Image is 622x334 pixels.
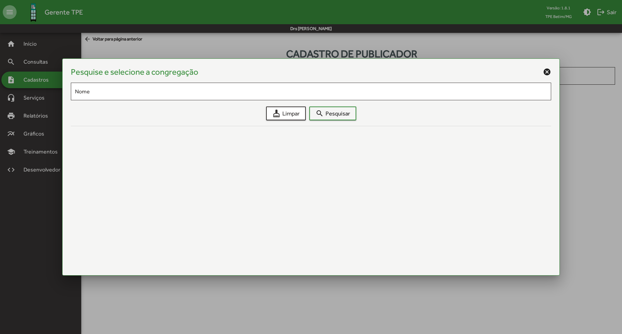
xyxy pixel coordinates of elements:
span: Limpar [272,107,300,120]
mat-icon: search [315,109,324,118]
mat-icon: cancel [543,68,551,76]
mat-icon: cleaning_services [272,109,281,118]
button: Limpar [266,106,306,120]
h4: Pesquise e selecione a congregação [71,67,198,77]
span: Pesquisar [315,107,350,120]
button: Pesquisar [309,106,356,120]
